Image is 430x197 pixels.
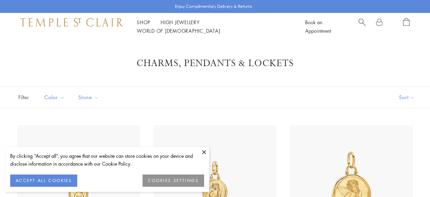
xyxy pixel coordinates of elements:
button: Stone [73,90,104,105]
div: By clicking “Accept all”, you agree that our website can store cookies on your device and disclos... [10,152,204,168]
a: Open Shopping Bag [403,18,410,35]
a: World of [DEMOGRAPHIC_DATA]World of [DEMOGRAPHIC_DATA] [137,27,220,34]
h1: Charms, Pendants & Lockets [27,57,403,70]
span: Color [41,93,70,102]
img: Temple St. Clair [20,18,123,26]
span: Stone [75,93,104,102]
a: Book an Appointment [305,19,331,34]
button: Color [39,90,70,105]
p: Enjoy Complimentary Delivery & Returns [175,3,252,10]
iframe: Gorgias live chat messenger [396,165,423,190]
a: Search [359,18,366,35]
nav: Main navigation [137,18,290,35]
a: ShopShop [137,19,150,26]
a: High JewelleryHigh Jewellery [161,19,200,26]
button: ACCEPT ALL COOKIES [10,175,77,187]
button: COOKIES SETTINGS [143,175,204,187]
button: Show sort by [384,87,430,108]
